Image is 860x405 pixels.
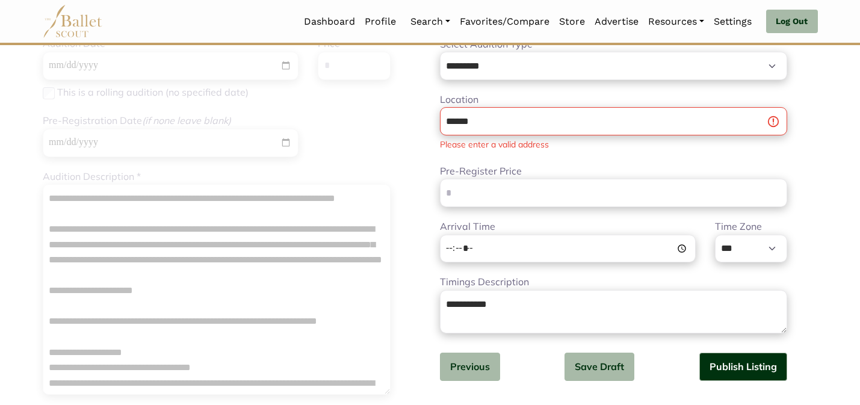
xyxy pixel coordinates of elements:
label: Arrival Time [440,219,495,235]
a: Log Out [766,10,817,34]
a: Favorites/Compare [455,9,554,34]
a: Settings [709,9,756,34]
div: Please enter a valid address [440,138,788,151]
button: Previous [440,353,500,381]
button: Save Draft [565,353,634,381]
label: Timings Description [440,274,529,290]
a: Store [554,9,590,34]
a: Resources [643,9,709,34]
a: Advertise [590,9,643,34]
label: Pre-Register Price [440,164,522,179]
label: Location [440,92,478,108]
button: Publish Listing [699,353,787,381]
a: Search [406,9,455,34]
a: Dashboard [299,9,360,34]
label: Time Zone [715,219,762,235]
a: Profile [360,9,401,34]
